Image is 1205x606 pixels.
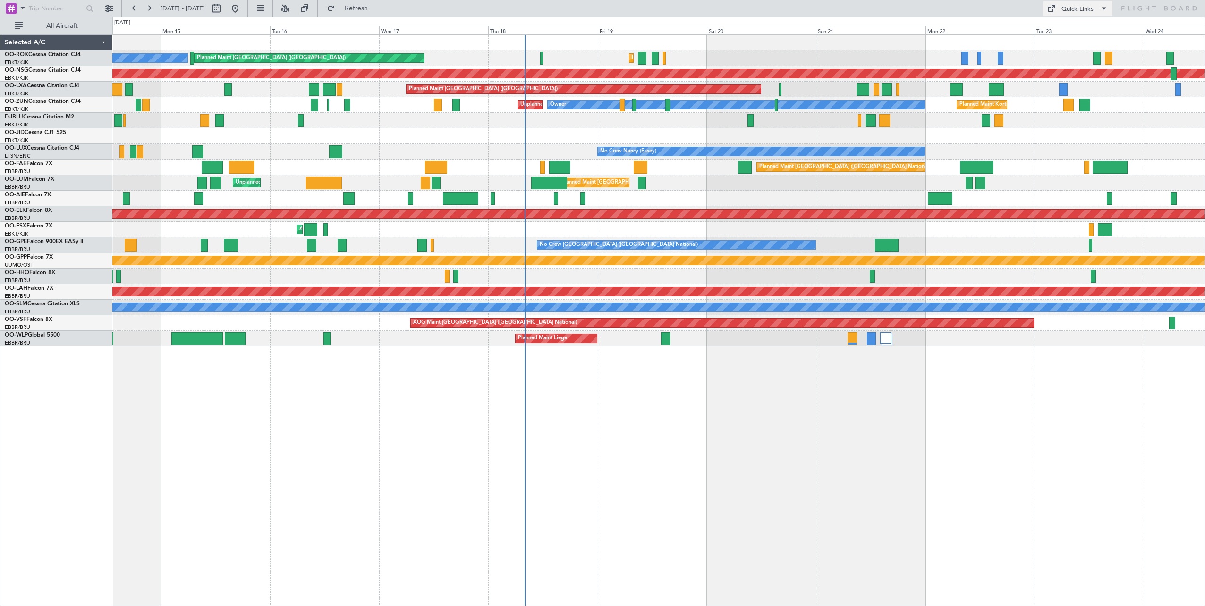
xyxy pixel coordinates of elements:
a: EBBR/BRU [5,277,30,284]
div: Tue 16 [270,26,379,34]
a: EBBR/BRU [5,199,30,206]
a: OO-FSXFalcon 7X [5,223,52,229]
a: EBKT/KJK [5,90,28,97]
div: Mon 22 [925,26,1035,34]
a: OO-ELKFalcon 8X [5,208,52,213]
span: OO-ROK [5,52,28,58]
span: OO-GPE [5,239,27,244]
a: LFSN/ENC [5,152,31,160]
div: Planned Maint [GEOGRAPHIC_DATA] ([GEOGRAPHIC_DATA]) [197,51,346,65]
a: OO-LAHFalcon 7X [5,286,53,291]
div: Thu 18 [488,26,597,34]
span: OO-WLP [5,332,28,338]
span: OO-HHO [5,270,29,276]
a: OO-HHOFalcon 8X [5,270,55,276]
span: OO-VSF [5,317,26,322]
span: OO-GPP [5,254,27,260]
a: OO-GPPFalcon 7X [5,254,53,260]
a: OO-VSFFalcon 8X [5,317,52,322]
a: OO-GPEFalcon 900EX EASy II [5,239,83,244]
span: OO-ZUN [5,99,28,104]
a: OO-AIEFalcon 7X [5,192,51,198]
div: [DATE] [114,19,130,27]
div: Planned Maint Kortrijk-[GEOGRAPHIC_DATA] [632,51,742,65]
a: EBKT/KJK [5,121,28,128]
a: D-IBLUCessna Citation M2 [5,114,74,120]
div: Sat 20 [707,26,816,34]
span: OO-LAH [5,286,27,291]
a: EBBR/BRU [5,184,30,191]
a: OO-JIDCessna CJ1 525 [5,130,66,135]
div: Sun 21 [816,26,925,34]
span: OO-LUX [5,145,27,151]
a: EBKT/KJK [5,230,28,237]
div: Owner [550,98,566,112]
input: Trip Number [29,1,83,16]
div: Tue 23 [1035,26,1144,34]
div: Mon 15 [161,26,270,34]
div: Planned Maint Liege [518,331,567,345]
a: EBBR/BRU [5,293,30,300]
span: OO-FSX [5,223,26,229]
a: OO-LUXCessna Citation CJ4 [5,145,79,151]
a: EBBR/BRU [5,339,30,346]
div: Planned Maint [GEOGRAPHIC_DATA] ([GEOGRAPHIC_DATA] National) [759,160,930,174]
a: OO-LXACessna Citation CJ4 [5,83,79,89]
a: OO-FAEFalcon 7X [5,161,52,167]
span: OO-LUM [5,177,28,182]
div: AOG Maint [GEOGRAPHIC_DATA] ([GEOGRAPHIC_DATA] National) [413,316,577,330]
span: D-IBLU [5,114,23,120]
span: OO-ELK [5,208,26,213]
a: EBBR/BRU [5,168,30,175]
button: All Aircraft [10,18,102,34]
a: EBKT/KJK [5,137,28,144]
span: OO-LXA [5,83,27,89]
a: EBBR/BRU [5,324,30,331]
span: Refresh [337,5,376,12]
a: OO-SLMCessna Citation XLS [5,301,80,307]
span: OO-FAE [5,161,26,167]
div: Wed 17 [379,26,488,34]
div: Fri 19 [598,26,707,34]
a: OO-ROKCessna Citation CJ4 [5,52,81,58]
a: OO-NSGCessna Citation CJ4 [5,67,81,73]
div: No Crew [GEOGRAPHIC_DATA] ([GEOGRAPHIC_DATA] National) [540,238,698,252]
a: OO-LUMFalcon 7X [5,177,54,182]
span: [DATE] - [DATE] [161,4,205,13]
a: OO-WLPGlobal 5500 [5,332,60,338]
div: No Crew Nancy (Essey) [600,144,656,159]
a: EBKT/KJK [5,59,28,66]
button: Quick Links [1043,1,1112,16]
div: Unplanned Maint [GEOGRAPHIC_DATA] ([GEOGRAPHIC_DATA] National) [236,176,413,190]
div: Quick Links [1061,5,1094,14]
a: OO-ZUNCessna Citation CJ4 [5,99,81,104]
span: All Aircraft [25,23,100,29]
div: Planned Maint [GEOGRAPHIC_DATA] ([GEOGRAPHIC_DATA]) [409,82,558,96]
div: Planned Maint Kortrijk-[GEOGRAPHIC_DATA] [959,98,1069,112]
a: EBBR/BRU [5,215,30,222]
a: EBBR/BRU [5,246,30,253]
span: OO-JID [5,130,25,135]
a: EBKT/KJK [5,75,28,82]
span: OO-NSG [5,67,28,73]
a: EBKT/KJK [5,106,28,113]
div: AOG Maint Kortrijk-[GEOGRAPHIC_DATA] [299,222,402,236]
a: UUMO/OSF [5,261,33,269]
a: EBBR/BRU [5,308,30,315]
div: Unplanned Maint [GEOGRAPHIC_DATA]-[GEOGRAPHIC_DATA] [520,98,673,112]
span: OO-SLM [5,301,27,307]
button: Refresh [322,1,379,16]
span: OO-AIE [5,192,25,198]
